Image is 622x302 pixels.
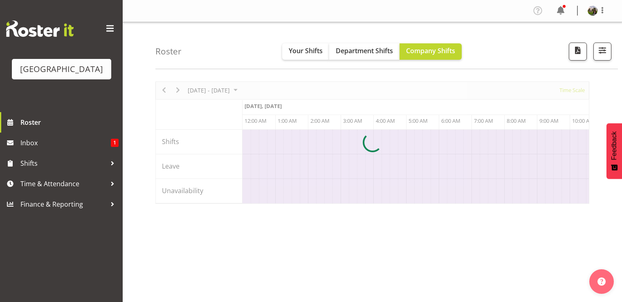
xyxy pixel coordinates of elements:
[336,46,393,55] span: Department Shifts
[569,43,587,61] button: Download a PDF of the roster according to the set date range.
[20,157,106,169] span: Shifts
[20,116,119,128] span: Roster
[289,46,323,55] span: Your Shifts
[406,46,455,55] span: Company Shifts
[606,123,622,179] button: Feedback - Show survey
[155,47,182,56] h4: Roster
[597,277,606,286] img: help-xxl-2.png
[6,20,74,37] img: Rosterit website logo
[20,63,103,75] div: [GEOGRAPHIC_DATA]
[329,43,400,60] button: Department Shifts
[400,43,462,60] button: Company Shifts
[111,139,119,147] span: 1
[282,43,329,60] button: Your Shifts
[20,198,106,210] span: Finance & Reporting
[20,137,111,149] span: Inbox
[611,131,618,160] span: Feedback
[588,6,597,16] img: valerie-donaldson30b84046e2fb4b3171eb6bf86b7ff7f4.png
[593,43,611,61] button: Filter Shifts
[20,178,106,190] span: Time & Attendance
